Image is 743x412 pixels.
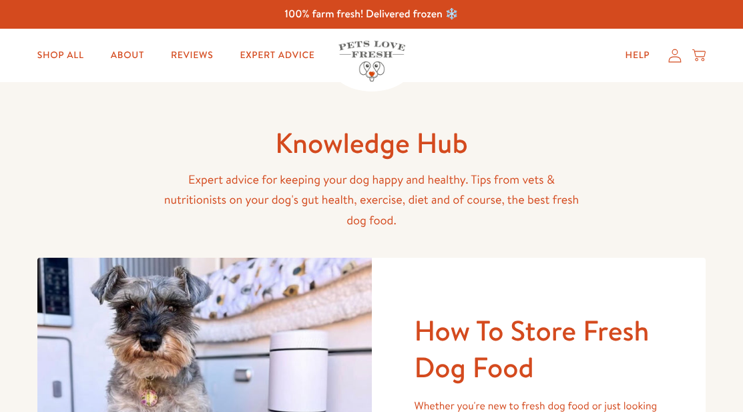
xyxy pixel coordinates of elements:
[338,41,405,81] img: Pets Love Fresh
[160,42,224,69] a: Reviews
[229,42,325,69] a: Expert Advice
[158,125,585,162] h1: Knowledge Hub
[415,311,650,387] a: How To Store Fresh Dog Food
[158,170,585,231] p: Expert advice for keeping your dog happy and healthy. Tips from vets & nutritionists on your dog'...
[27,42,95,69] a: Shop All
[100,42,155,69] a: About
[615,42,661,69] a: Help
